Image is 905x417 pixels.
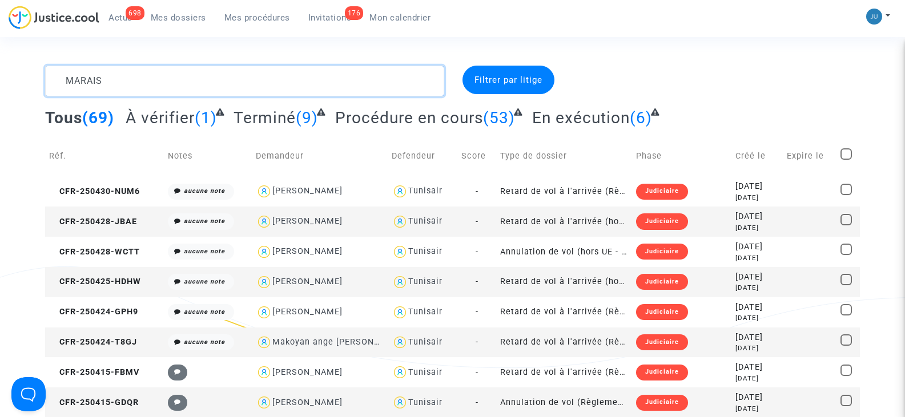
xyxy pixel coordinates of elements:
[735,180,779,193] div: [DATE]
[476,247,478,257] span: -
[735,301,779,314] div: [DATE]
[866,9,882,25] img: 5a1477657f894e90ed302d2948cf88b6
[496,136,632,176] td: Type de dossier
[308,13,352,23] span: Invitations
[636,244,688,260] div: Judiciaire
[151,13,206,23] span: Mes dossiers
[735,343,779,353] div: [DATE]
[496,237,632,267] td: Annulation de vol (hors UE - Convention de [GEOGRAPHIC_DATA])
[408,398,443,407] div: Tunisair
[476,307,478,317] span: -
[215,9,299,26] a: Mes procédures
[272,367,343,377] div: [PERSON_NAME]
[735,374,779,383] div: [DATE]
[735,193,779,203] div: [DATE]
[636,365,688,380] div: Judiciaire
[195,108,217,127] span: (1)
[392,274,408,290] img: icon-user.svg
[392,304,408,321] img: icon-user.svg
[256,244,272,260] img: icon-user.svg
[164,136,252,176] td: Notes
[392,183,408,200] img: icon-user.svg
[483,108,515,127] span: (53)
[735,391,779,404] div: [DATE]
[82,108,114,127] span: (69)
[408,216,443,226] div: Tunisair
[735,404,779,414] div: [DATE]
[108,13,132,23] span: Actus
[272,277,343,286] div: [PERSON_NAME]
[49,217,137,226] span: CFR-250428-JBAE
[99,9,142,26] a: 698Actus
[49,337,137,347] span: CFR-250424-T8GJ
[735,241,779,253] div: [DATE]
[735,283,779,293] div: [DATE]
[256,183,272,200] img: icon-user.svg
[335,108,483,127] span: Procédure en cours
[630,108,652,127] span: (6)
[636,304,688,320] div: Judiciaire
[457,136,496,176] td: Score
[49,277,141,286] span: CFR-250425-HDHW
[735,361,779,374] div: [DATE]
[49,398,139,407] span: CFR-250415-GDQR
[272,246,343,256] div: [PERSON_NAME]
[476,217,478,226] span: -
[49,187,140,196] span: CFR-250430-NUM6
[496,297,632,327] td: Retard de vol à l'arrivée (Règlement CE n°261/2004)
[49,247,140,257] span: CFR-250428-WCTT
[735,223,779,233] div: [DATE]
[474,75,542,85] span: Filtrer par litige
[184,248,225,255] i: aucune note
[256,394,272,411] img: icon-user.svg
[299,9,361,26] a: 176Invitations
[408,367,443,377] div: Tunisair
[408,277,443,286] div: Tunisair
[476,367,478,377] span: -
[496,327,632,358] td: Retard de vol à l'arrivée (Règlement CE n°261/2004)
[636,213,688,229] div: Judiciaire
[735,210,779,223] div: [DATE]
[392,394,408,411] img: icon-user.svg
[636,184,688,200] div: Judiciaire
[476,187,478,196] span: -
[532,108,630,127] span: En exécution
[783,136,836,176] td: Expire le
[369,13,431,23] span: Mon calendrier
[345,6,364,20] div: 176
[735,313,779,323] div: [DATE]
[360,9,440,26] a: Mon calendrier
[731,136,783,176] td: Créé le
[496,176,632,207] td: Retard de vol à l'arrivée (Règlement CE n°261/2004)
[476,398,478,407] span: -
[184,187,225,195] i: aucune note
[272,398,343,407] div: [PERSON_NAME]
[272,307,343,317] div: [PERSON_NAME]
[272,337,407,347] div: Makoyan ange [PERSON_NAME]
[296,108,318,127] span: (9)
[272,186,343,196] div: [PERSON_NAME]
[256,213,272,230] img: icon-user.svg
[735,253,779,263] div: [DATE]
[496,207,632,237] td: Retard de vol à l'arrivée (hors UE - Convention de [GEOGRAPHIC_DATA])
[184,338,225,346] i: aucune note
[142,9,215,26] a: Mes dossiers
[735,331,779,344] div: [DATE]
[496,267,632,297] td: Retard de vol à l'arrivée (hors UE - Convention de [GEOGRAPHIC_DATA])
[184,217,225,225] i: aucune note
[408,186,443,196] div: Tunisair
[636,274,688,290] div: Judiciaire
[735,271,779,284] div: [DATE]
[49,307,138,317] span: CFR-250424-GPH9
[49,367,139,377] span: CFR-250415-FBMV
[224,13,290,23] span: Mes procédures
[636,334,688,350] div: Judiciaire
[476,337,478,347] span: -
[184,308,225,315] i: aucune note
[256,304,272,321] img: icon-user.svg
[392,213,408,230] img: icon-user.svg
[392,364,408,380] img: icon-user.svg
[388,136,457,176] td: Defendeur
[256,274,272,290] img: icon-user.svg
[126,6,144,20] div: 698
